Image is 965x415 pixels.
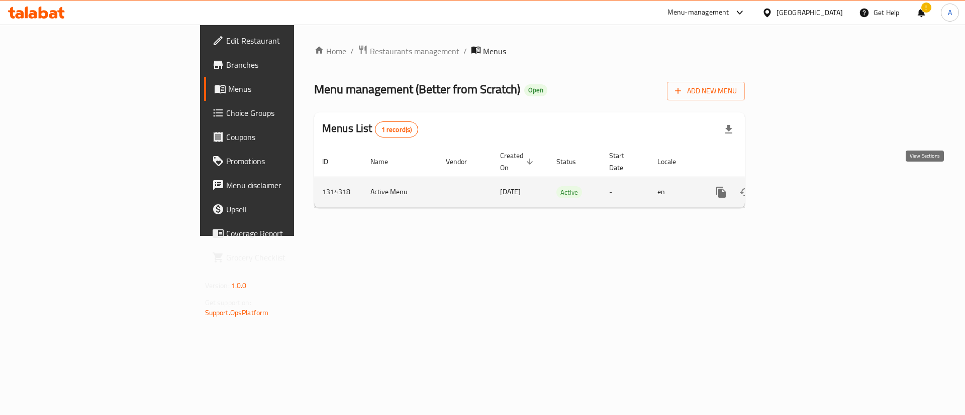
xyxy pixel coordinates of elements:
span: ID [322,156,341,168]
div: Active [556,186,582,198]
div: Menu-management [667,7,729,19]
div: Export file [717,117,741,142]
span: Coupons [226,131,353,143]
a: Upsell [204,197,361,221]
span: A [948,7,952,18]
span: Menu disclaimer [226,179,353,191]
span: Open [524,86,547,94]
td: Active Menu [362,177,438,207]
span: 1.0.0 [231,279,247,292]
a: Menu disclaimer [204,173,361,197]
span: Edit Restaurant [226,35,353,47]
div: Total records count [375,121,419,137]
button: Add New Menu [667,82,745,100]
div: [GEOGRAPHIC_DATA] [777,7,843,18]
a: Support.OpsPlatform [205,306,269,319]
span: Branches [226,59,353,71]
a: Restaurants management [358,45,459,58]
span: 1 record(s) [375,125,418,134]
span: Add New Menu [675,85,737,97]
th: Actions [701,147,814,177]
span: [DATE] [500,185,521,198]
a: Branches [204,53,361,77]
a: Coverage Report [204,221,361,245]
td: en [649,177,701,207]
span: Version: [205,279,230,292]
a: Coupons [204,125,361,149]
li: / [463,45,467,57]
td: - [601,177,649,207]
span: Active [556,187,582,198]
div: Open [524,84,547,96]
a: Edit Restaurant [204,29,361,53]
span: Name [370,156,401,168]
span: Vendor [446,156,480,168]
nav: breadcrumb [314,45,745,58]
a: Menus [204,77,361,101]
span: Coverage Report [226,227,353,239]
a: Choice Groups [204,101,361,125]
span: Menus [228,83,353,95]
h2: Menus List [322,121,418,137]
span: Get support on: [205,296,251,309]
a: Grocery Checklist [204,245,361,269]
span: Locale [657,156,689,168]
span: Choice Groups [226,107,353,119]
button: more [709,180,733,204]
span: Promotions [226,155,353,167]
span: Restaurants management [370,45,459,57]
span: Created On [500,150,536,174]
span: Status [556,156,589,168]
span: Upsell [226,203,353,215]
span: Menus [483,45,506,57]
table: enhanced table [314,147,814,208]
span: Grocery Checklist [226,251,353,263]
span: Start Date [609,150,637,174]
button: Change Status [733,180,757,204]
a: Promotions [204,149,361,173]
span: Menu management ( Better from Scratch ) [314,78,520,100]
